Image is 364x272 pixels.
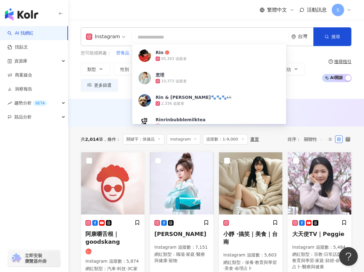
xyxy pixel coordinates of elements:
p: Instagram 追蹤數 ： 5,484 [292,244,347,251]
span: 互動率 [190,67,203,72]
button: 類型 [81,63,110,75]
span: · [167,258,169,263]
span: · [195,252,196,257]
span: 活動訊息 [307,7,327,13]
p: 網紅類型 ： [223,260,278,272]
img: KOL Avatar [219,152,282,214]
div: AI 推薦 ： [155,108,286,116]
span: question-circle [329,59,333,64]
img: chrome extension [10,253,22,263]
span: 追蹤數 [153,67,166,72]
span: 阿康嚼舌根｜goodskang [85,231,120,245]
span: 關鍵字：保健品 [123,134,164,145]
span: 保健產品 [171,50,189,56]
a: 找貼文 [7,44,28,50]
span: 趨勢分析 [14,96,47,110]
div: 搜尋指引 [334,59,352,64]
div: 重置 [250,137,259,142]
span: 大天使TV｜Peggie [292,231,344,237]
p: 網紅類型 ： [292,251,347,270]
span: 命理占卜 [292,258,344,269]
button: 觀看率 [221,63,255,75]
span: · [324,258,325,263]
img: KOL Avatar [150,152,213,214]
button: 追蹤數 [147,63,180,75]
span: · [314,258,315,263]
span: 教育與學習 [255,260,277,265]
span: 營養品 [116,50,129,56]
span: 追蹤數：1-9,000 [203,134,248,145]
span: 觀看率 [228,67,241,72]
span: 2,014 [85,137,99,142]
span: environment [291,35,296,39]
span: 無結果，請嘗試搜尋其他語言關鍵字或條件 [180,109,286,115]
p: Instagram 追蹤數 ： 5,874 [85,258,140,265]
span: · [301,264,302,269]
span: 日常保健 [194,50,211,56]
span: S [337,7,339,13]
span: 益生菌 [134,50,148,56]
span: 美食 [225,266,233,271]
span: 類型 [87,67,96,72]
span: 教育與學習 [292,258,314,263]
img: KOL Avatar [81,152,144,214]
span: 財經 [325,258,334,263]
span: · [185,252,186,257]
span: Instagram [167,134,200,145]
span: 您可能感興趣： [81,50,111,56]
span: · [334,258,335,263]
span: 汽車 [107,266,116,271]
button: 保健產品 [171,50,189,57]
img: KOL Avatar [288,152,351,214]
div: 台灣 [298,34,313,39]
span: 寵物 [169,258,177,263]
span: 家庭 [315,258,324,263]
span: [PERSON_NAME] [154,231,206,237]
button: 搜尋 [313,27,351,46]
span: · [116,266,117,271]
span: 家庭 [186,252,195,257]
button: 合作費用預估 [258,63,305,75]
span: 資源庫 [14,54,27,68]
p: Instagram 追蹤數 ： 7,151 [154,244,209,251]
span: 醫療與健康 [302,264,324,269]
button: 補充品 [152,50,166,57]
span: · [233,266,234,271]
div: Instagram [86,32,120,42]
span: · [126,266,127,271]
span: · [323,252,324,257]
a: searchAI 找網紅 [7,30,34,36]
span: 醫療與健康 [154,252,205,263]
a: 商案媒合 [7,72,32,78]
div: BETA [33,100,47,106]
span: 立即安裝 瀏覽器外掛 [25,253,47,264]
span: · [223,266,225,271]
p: Instagram 追蹤數 ： 5,603 [223,252,278,258]
button: 日常保健 [193,50,212,57]
span: · [254,260,255,265]
iframe: Help Scout Beacon - Open [339,247,358,266]
span: 性別 [120,67,129,72]
a: chrome extension立即安裝 瀏覽器外掛 [8,250,60,267]
span: 補充品 [153,50,166,56]
span: 關聯性 [304,134,323,144]
div: 共 筆 [81,137,103,142]
span: 競品分析 [14,110,32,124]
button: 互動率 [184,63,217,75]
span: 合作費用預估 [265,67,291,72]
span: 搜尋 [331,34,340,39]
button: 性別 [114,63,143,75]
span: 繁體中文 [267,7,287,13]
span: 宗教 [314,252,323,257]
button: 營養品 [116,50,130,57]
span: 職場 [176,252,185,257]
a: 洞察報告 [7,86,32,92]
div: 排序： [288,134,326,144]
span: rise [7,101,12,105]
span: 命理占卜 [235,266,252,271]
span: 科技 [117,266,126,271]
span: 小靜 ·搞笑｜美食｜台南 [223,231,278,245]
button: 更多篩選 [81,79,118,91]
p: 網紅類型 ： [154,251,209,264]
button: 益生菌 [134,50,148,57]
